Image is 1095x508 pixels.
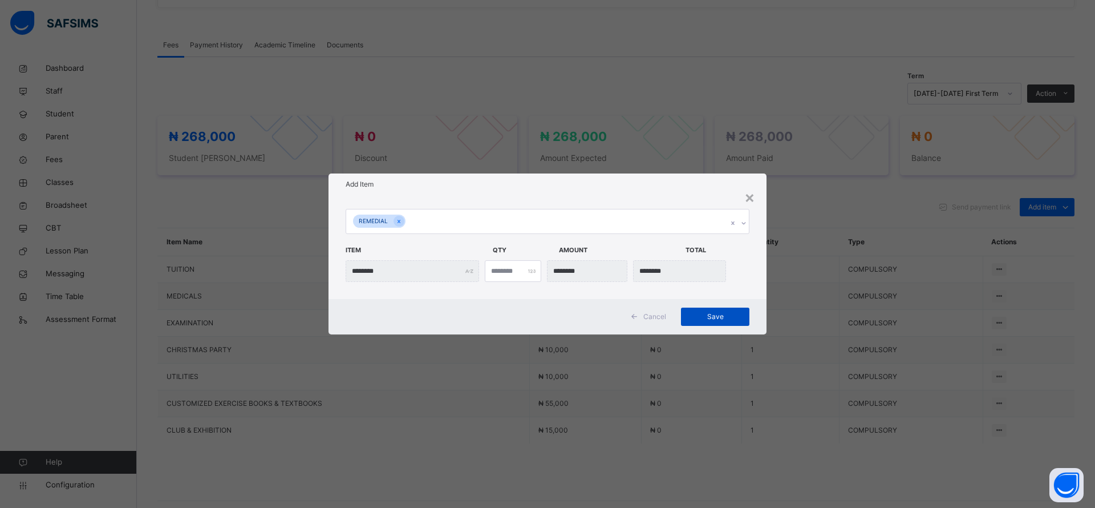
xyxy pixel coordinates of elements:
div: REMEDIAL [353,215,394,228]
span: Amount [559,240,680,261]
span: Save [690,312,741,322]
button: Open asap [1049,468,1084,502]
span: Qty [493,240,553,261]
h1: Add Item [346,179,749,190]
span: Total [686,240,746,261]
div: × [744,185,755,209]
span: Item [346,240,487,261]
span: Cancel [643,312,666,322]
